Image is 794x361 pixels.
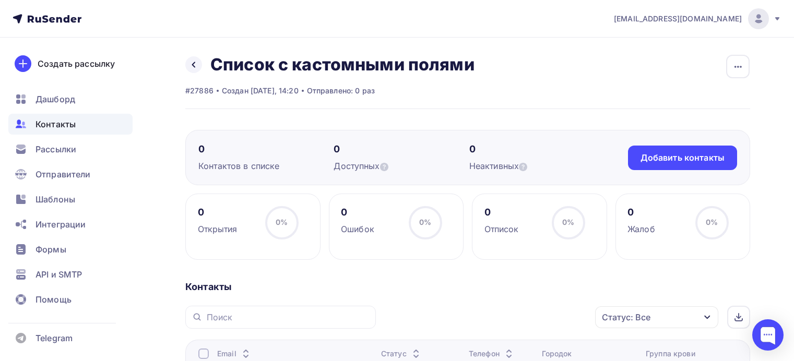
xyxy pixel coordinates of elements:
div: 0 [334,143,469,155]
div: Отправлено: 0 раз [307,86,375,96]
span: 0% [706,218,718,226]
div: Добавить контакты [641,152,725,164]
div: Создать рассылку [38,57,115,70]
div: 0 [198,206,238,219]
span: Дашборд [35,93,75,105]
a: Контакты [8,114,133,135]
span: Рассылки [35,143,76,155]
a: [EMAIL_ADDRESS][DOMAIN_NAME] [614,8,781,29]
div: Телефон [469,348,515,359]
input: Поиск [207,311,370,323]
div: 0 [198,143,334,155]
a: Шаблоны [8,189,133,210]
h2: Список с кастомными полями [210,54,475,75]
div: Городок [542,348,572,359]
div: Email [217,348,252,359]
div: Доступных [334,160,469,172]
div: Открытия [198,223,238,235]
a: Дашборд [8,89,133,110]
div: 0 [484,206,519,219]
div: Неактивных [469,160,605,172]
div: 0 [469,143,605,155]
span: Отправители [35,168,91,180]
div: Контактов в списке [198,160,334,172]
div: Жалоб [627,223,655,235]
div: 0 [627,206,655,219]
span: [EMAIL_ADDRESS][DOMAIN_NAME] [614,14,742,24]
div: Статус: Все [602,311,650,323]
div: #27886 [185,86,214,96]
div: Ошибок [341,223,374,235]
span: Telegram [35,332,73,344]
span: 0% [419,218,431,226]
span: Интеграции [35,218,86,231]
span: Шаблоны [35,193,75,206]
span: Помощь [35,293,72,306]
div: Контакты [185,281,750,293]
div: Отписок [484,223,519,235]
div: Статус [381,348,422,359]
div: 0 [341,206,374,219]
span: Контакты [35,118,76,130]
div: Создан [DATE], 14:20 [222,86,299,96]
span: Формы [35,243,66,256]
button: Статус: Все [595,306,719,329]
a: Рассылки [8,139,133,160]
a: Отправители [8,164,133,185]
span: API и SMTP [35,268,82,281]
span: 0% [562,218,574,226]
a: Формы [8,239,133,260]
div: Группа крови [646,348,695,359]
span: 0% [276,218,288,226]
